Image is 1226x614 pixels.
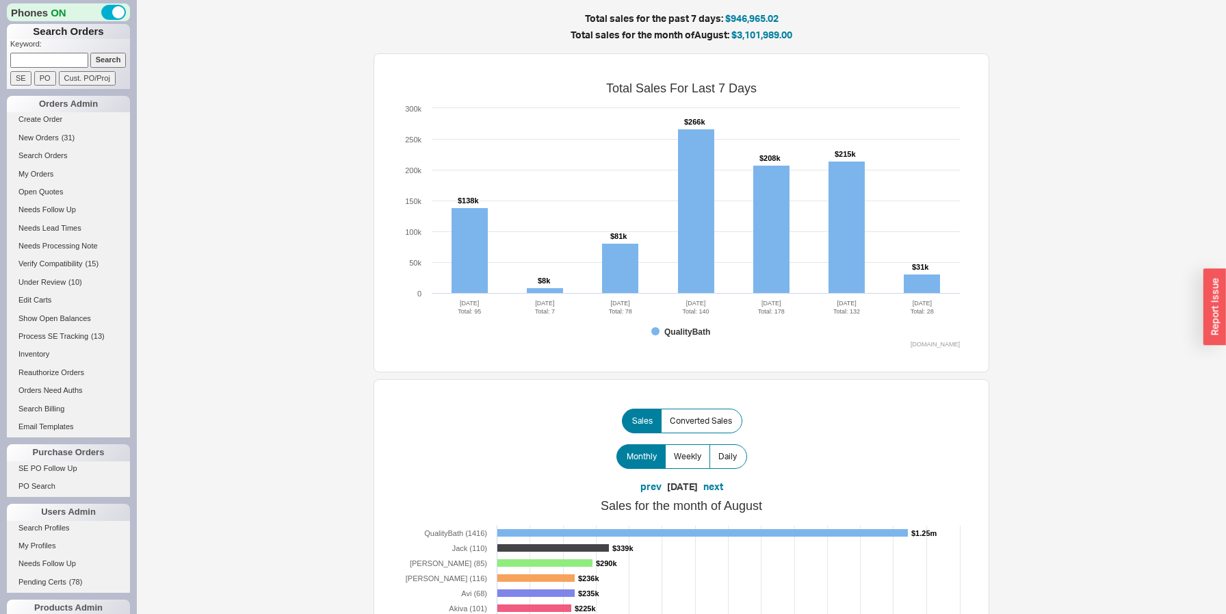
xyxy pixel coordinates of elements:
a: Edit Carts [7,293,130,307]
text: 300k [405,105,421,113]
span: ( 31 ) [62,133,75,142]
a: Under Review(10) [7,275,130,290]
tspan: Total: 132 [833,308,860,315]
span: Needs Follow Up [18,205,76,214]
a: Show Open Balances [7,311,130,326]
a: Inventory [7,347,130,361]
div: Users Admin [7,504,130,520]
tspan: [PERSON_NAME] (116) [406,574,487,583]
a: Verify Compatibility(15) [7,257,130,271]
span: $3,101,989.00 [731,29,792,40]
span: Under Review [18,278,66,286]
span: Pending Certs [18,578,66,586]
tspan: [DATE] [686,300,705,307]
span: New Orders [18,133,59,142]
text: 250k [405,136,421,144]
input: Cust. PO/Proj [59,71,116,86]
div: Phones [7,3,130,21]
tspan: [PERSON_NAME] (85) [410,559,487,567]
tspan: QualityBath (1416) [424,529,487,537]
span: ( 13 ) [91,332,105,340]
span: Verify Compatibility [18,259,83,268]
tspan: $138k [458,196,479,205]
a: SE PO Follow Up [7,461,130,476]
tspan: $235k [578,589,599,598]
a: Needs Lead Times [7,221,130,235]
tspan: $266k [684,118,705,126]
tspan: $8k [538,277,551,285]
tspan: Sales for the month of August [601,499,762,513]
a: Search Profiles [7,521,130,535]
span: ON [51,5,66,20]
p: Keyword: [10,39,130,53]
tspan: $236k [578,574,599,583]
span: $946,965.02 [725,12,779,24]
text: [DOMAIN_NAME] [911,341,960,348]
span: Needs Processing Note [18,242,98,250]
tspan: $1.25m [911,529,937,537]
span: ( 15 ) [86,259,99,268]
tspan: Total Sales For Last 7 Days [606,81,757,95]
a: Open Quotes [7,185,130,199]
input: Search [90,53,127,67]
tspan: [DATE] [611,300,630,307]
span: ( 78 ) [69,578,83,586]
tspan: [DATE] [761,300,781,307]
a: PO Search [7,479,130,494]
tspan: Jack (110) [452,544,487,552]
a: My Profiles [7,539,130,553]
button: next [703,480,723,494]
a: My Orders [7,167,130,181]
text: 200k [405,166,421,175]
button: prev [640,480,662,494]
h5: Total sales for the month of August : [250,30,1112,40]
a: Needs Processing Note [7,239,130,253]
text: 150k [405,197,421,205]
a: Needs Follow Up [7,557,130,571]
a: Reauthorize Orders [7,366,130,380]
a: Search Orders [7,149,130,163]
span: ( 10 ) [68,278,82,286]
tspan: $31k [912,263,929,271]
text: 50k [409,259,421,267]
div: [DATE] [667,480,698,494]
span: Process SE Tracking [18,332,88,340]
div: Orders Admin [7,96,130,112]
tspan: $339k [612,544,634,552]
tspan: $81k [610,232,627,240]
tspan: Total: 78 [609,308,632,315]
span: Daily [718,451,737,462]
tspan: Total: 140 [682,308,709,315]
a: Orders Need Auths [7,383,130,398]
a: Create Order [7,112,130,127]
tspan: $290k [596,559,617,567]
a: Process SE Tracking(13) [7,329,130,344]
tspan: Total: 7 [535,308,555,315]
h5: Total sales for the past 7 days: [250,14,1112,23]
div: Purchase Orders [7,444,130,461]
span: Sales [632,415,653,426]
text: 100k [405,228,421,236]
tspan: Avi (68) [461,589,487,598]
a: Email Templates [7,420,130,434]
tspan: Total: 28 [911,308,934,315]
tspan: [DATE] [913,300,932,307]
tspan: [DATE] [837,300,856,307]
span: Converted Sales [670,415,732,426]
tspan: $225k [575,604,596,613]
input: PO [34,71,56,86]
a: Search Billing [7,402,130,416]
h1: Search Orders [7,24,130,39]
a: Needs Follow Up [7,203,130,217]
input: SE [10,71,31,86]
tspan: Akiva (101) [449,604,487,613]
text: 0 [417,290,421,298]
span: Monthly [627,451,657,462]
tspan: QualityBath [664,327,710,337]
tspan: $208k [759,154,781,162]
span: Needs Follow Up [18,559,76,567]
a: New Orders(31) [7,131,130,145]
tspan: $215k [835,150,856,158]
a: Pending Certs(78) [7,575,130,589]
tspan: Total: 178 [758,308,785,315]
